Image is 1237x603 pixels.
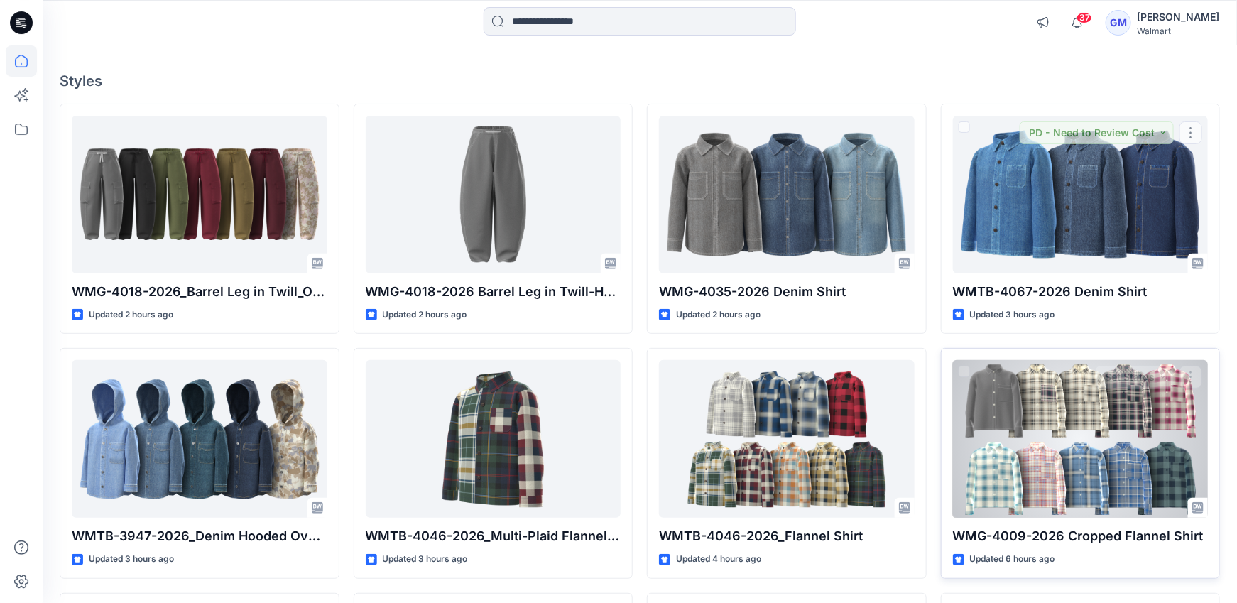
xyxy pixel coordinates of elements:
a: WMTB-4046-2026_Multi-Plaid Flannel Shirt [366,360,621,518]
a: WMG-4035-2026 Denim Shirt [659,116,915,273]
a: WMTB-4067-2026 Denim Shirt [953,116,1209,273]
span: 37 [1077,12,1092,23]
div: [PERSON_NAME] [1137,9,1219,26]
h4: Styles [60,72,1220,89]
p: WMG-4018-2026 Barrel Leg in Twill-HK-With SS [366,282,621,302]
p: Updated 6 hours ago [970,552,1055,567]
a: WMG-4009-2026 Cropped Flannel Shirt [953,360,1209,518]
p: WMTB-4046-2026_Flannel Shirt [659,526,915,546]
p: Updated 2 hours ago [89,308,173,322]
p: Updated 2 hours ago [676,308,761,322]
p: WMG-4035-2026 Denim Shirt [659,282,915,302]
p: Updated 2 hours ago [383,308,467,322]
p: WMG-4018-2026_Barrel Leg in Twill_Opt 2-HK Version-Styling [72,282,327,302]
p: WMTB-4046-2026_Multi-Plaid Flannel Shirt [366,526,621,546]
p: Updated 4 hours ago [676,552,761,567]
div: Walmart [1137,26,1219,36]
a: WMTB-4046-2026_Flannel Shirt [659,360,915,518]
div: GM [1106,10,1131,36]
a: WMTB-3947-2026_Denim Hooded Overshirt [72,360,327,518]
p: Updated 3 hours ago [970,308,1055,322]
a: WMG-4018-2026 Barrel Leg in Twill-HK-With SS [366,116,621,273]
p: Updated 3 hours ago [89,552,174,567]
p: WMG-4009-2026 Cropped Flannel Shirt [953,526,1209,546]
a: WMG-4018-2026_Barrel Leg in Twill_Opt 2-HK Version-Styling [72,116,327,273]
p: WMTB-3947-2026_Denim Hooded Overshirt [72,526,327,546]
p: WMTB-4067-2026 Denim Shirt [953,282,1209,302]
p: Updated 3 hours ago [383,552,468,567]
